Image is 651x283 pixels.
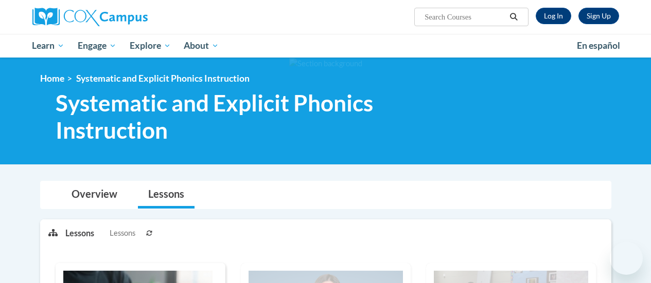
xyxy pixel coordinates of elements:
span: Systematic and Explicit Phonics Instruction [56,89,480,144]
a: About [177,34,225,58]
iframe: Button to launch messaging window [610,242,643,275]
p: Lessons [65,228,94,239]
a: Cox Campus [32,8,218,26]
span: Lessons [110,228,135,239]
span: Systematic and Explicit Phonics Instruction [76,73,250,84]
span: About [184,40,219,52]
a: Learn [26,34,72,58]
a: Home [40,73,64,84]
i:  [509,13,518,21]
span: Learn [32,40,64,52]
input: Search Courses [424,11,506,23]
span: En español [577,40,620,51]
a: En español [570,35,627,56]
span: Explore [130,40,171,52]
a: Engage [71,34,123,58]
img: Section background [289,58,362,69]
a: Lessons [138,181,195,209]
span: Engage [78,40,116,52]
div: Main menu [25,34,627,58]
a: Overview [61,181,128,209]
img: Cox Campus [32,8,148,26]
button: Search [506,11,521,23]
a: Log In [536,8,571,24]
a: Explore [123,34,178,58]
a: Register [578,8,619,24]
